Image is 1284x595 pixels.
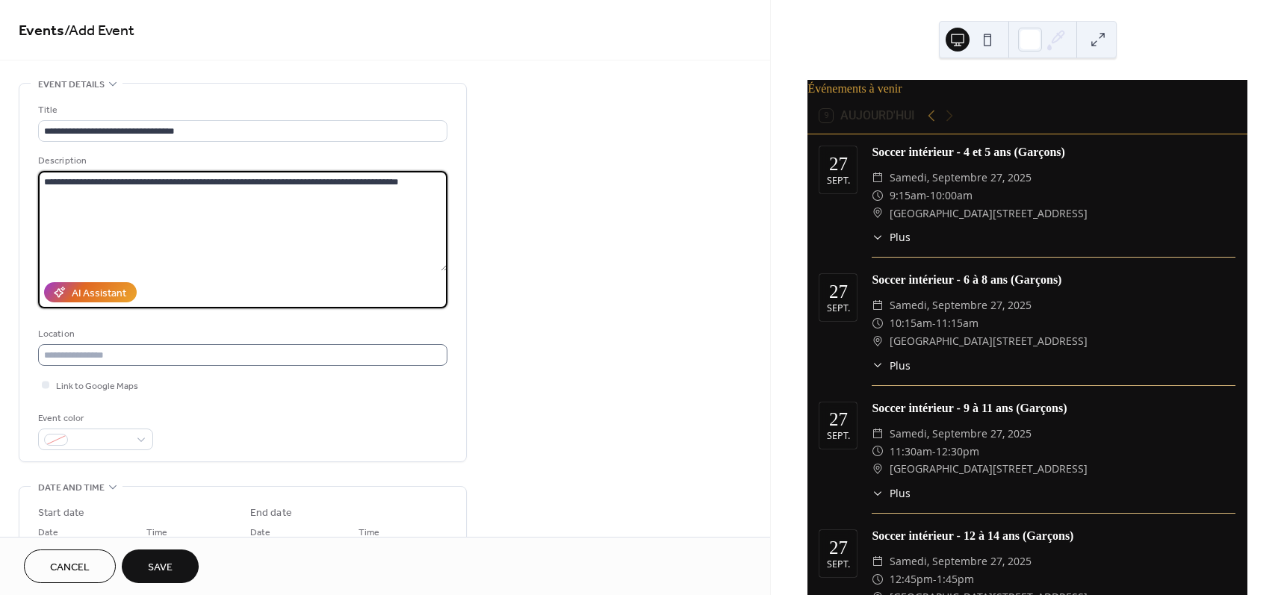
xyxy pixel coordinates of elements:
[827,304,850,314] div: sept.
[872,358,884,373] div: ​
[872,570,884,588] div: ​
[38,153,444,169] div: Description
[890,205,1088,222] span: [GEOGRAPHIC_DATA][STREET_ADDRESS]
[50,560,90,576] span: Cancel
[872,485,884,501] div: ​
[890,358,911,373] span: Plus
[250,525,270,541] span: Date
[829,538,848,557] div: 27
[38,102,444,118] div: Title
[936,314,978,332] span: 11:15am
[872,460,884,478] div: ​
[937,570,974,588] span: 1:45pm
[829,155,848,173] div: 27
[890,425,1032,443] span: samedi, septembre 27, 2025
[890,570,933,588] span: 12:45pm
[38,480,105,496] span: Date and time
[38,326,444,342] div: Location
[829,410,848,429] div: 27
[827,432,850,441] div: sept.
[890,296,1032,314] span: samedi, septembre 27, 2025
[872,314,884,332] div: ​
[38,525,58,541] span: Date
[890,314,932,332] span: 10:15am
[250,505,292,521] div: End date
[44,282,137,302] button: AI Assistant
[19,16,64,46] a: Events
[890,229,911,245] span: Plus
[359,525,379,541] span: Time
[872,443,884,461] div: ​
[72,286,126,302] div: AI Assistant
[24,549,116,583] button: Cancel
[872,399,1235,417] div: Soccer intérieur - 9 à 11 ans (Garçons)
[930,187,973,205] span: 10:00am
[872,332,884,350] div: ​
[872,527,1235,545] div: Soccer intérieur - 12 à 14 ans (Garçons)
[926,187,930,205] span: -
[827,560,850,570] div: sept.
[890,552,1032,570] span: samedi, septembre 27, 2025
[890,169,1032,187] span: samedi, septembre 27, 2025
[872,169,884,187] div: ​
[872,358,911,373] button: ​Plus
[872,296,884,314] div: ​
[890,332,1088,350] span: [GEOGRAPHIC_DATA][STREET_ADDRESS]
[56,379,138,394] span: Link to Google Maps
[932,443,936,461] span: -
[38,77,105,93] span: Event details
[64,16,134,46] span: / Add Event
[38,411,150,426] div: Event color
[872,552,884,570] div: ​
[122,549,199,583] button: Save
[148,560,173,576] span: Save
[890,443,932,461] span: 11:30am
[932,314,936,332] span: -
[872,425,884,443] div: ​
[872,229,884,245] div: ​
[872,271,1235,289] div: Soccer intérieur - 6 à 8 ans (Garçons)
[827,176,850,186] div: sept.
[890,485,911,501] span: Plus
[872,205,884,222] div: ​
[872,485,911,501] button: ​Plus
[146,525,167,541] span: Time
[872,229,911,245] button: ​Plus
[829,282,848,301] div: 27
[38,505,84,521] div: Start date
[936,443,979,461] span: 12:30pm
[872,187,884,205] div: ​
[890,187,926,205] span: 9:15am
[890,460,1088,478] span: [GEOGRAPHIC_DATA][STREET_ADDRESS]
[872,143,1235,161] div: Soccer intérieur - 4 et 5 ans (Garçons)
[933,570,937,588] span: -
[807,80,1247,98] div: Événements à venir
